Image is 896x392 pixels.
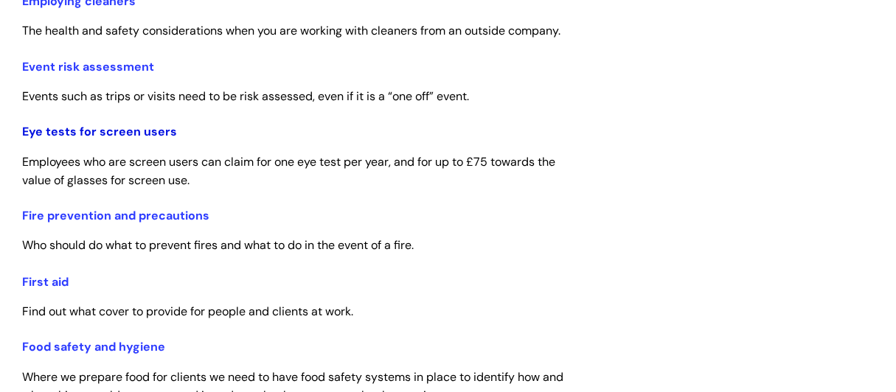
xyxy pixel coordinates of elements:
[22,303,353,318] span: Find out what cover to provide for people and clients at work.
[22,338,165,354] a: Food safety and hygiene
[22,237,414,253] span: Who should do what to prevent fires and what to do in the event of a fire.
[22,23,560,38] span: The health and safety considerations when you are working with cleaners from an outside company.
[22,88,469,104] span: Events such as trips or visits need to be risk assessed, even if it is a “one off” event.
[22,154,555,188] span: Employees who are screen users can claim for one eye test per year, and for up to £75 towards the...
[22,124,177,139] a: Eye tests for screen users
[22,208,209,223] a: Fire prevention and precautions
[22,273,69,289] a: First aid
[22,59,154,74] a: Event risk assessment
